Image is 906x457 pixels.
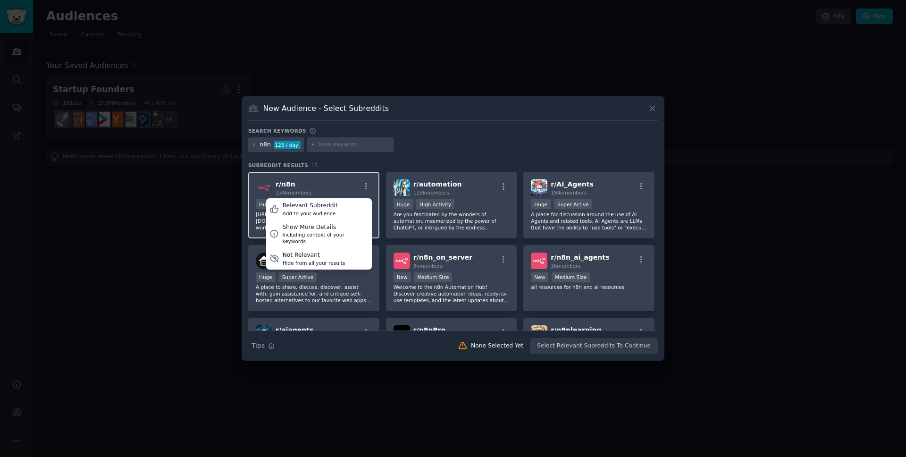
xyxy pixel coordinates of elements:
span: 134k members [276,190,311,195]
p: A place for discussion around the use of AI Agents and related tools. AI Agents are LLMs that hav... [531,211,647,231]
input: New Keyword [319,141,390,149]
span: r/ automation [413,180,462,188]
img: AI_Agents [531,179,547,196]
div: Medium Size [414,272,453,282]
div: Huge [256,272,276,282]
span: r/ aiagents [276,326,313,334]
p: A place to share, discuss, discover, assist with, gain assistance for, and critique self-hosted a... [256,284,372,304]
img: selfhosted [256,253,272,269]
div: Huge [531,199,551,209]
img: automation [394,179,410,196]
span: r/ n8nlearning [551,326,601,334]
p: Welcome to the n8n Automation Hub! Discover creative automation ideas, ready-to-use templates, an... [394,284,510,304]
h3: New Audience - Select Subreddits [263,103,389,113]
div: Hide from all your results [283,260,345,266]
div: New [531,272,548,282]
span: Subreddit Results [248,162,308,169]
h3: Search keywords [248,127,306,134]
span: 123k members [413,190,449,195]
div: n8n [260,141,271,149]
p: all resources for n8n and ai resources [531,284,647,290]
div: Medium Size [552,272,590,282]
div: Huge [394,199,413,209]
img: n8nPro [394,325,410,342]
div: Super Active [279,272,317,282]
div: Relevant Subreddit [283,202,338,210]
div: Add to your audience [283,210,338,217]
img: n8nlearning [531,325,547,342]
img: n8n_on_server [394,253,410,269]
span: r/ n8n [276,180,295,188]
span: r/ n8nPro [413,326,446,334]
p: Are you fascinated by the wonders of automation, mesmerized by the power of ChatGPT, or intrigued... [394,211,510,231]
div: Not Relevant [283,251,345,260]
img: aiagents [256,325,272,342]
div: None Selected Yet [471,342,523,350]
div: Including context of your keywords [282,231,368,245]
span: r/ n8n_on_server [413,254,473,261]
p: [URL][DOMAIN_NAME] and [URL][DOMAIN_NAME] n8n is an extendable workflow automation tool. With a [... [256,211,372,231]
img: n8n [256,179,272,196]
span: 9k members [413,263,443,269]
span: r/ AI_Agents [551,180,593,188]
button: Tips [248,338,278,354]
div: 125 / day [274,141,301,149]
span: 3k members [551,263,580,269]
div: Show More Details [282,223,368,232]
div: Huge [256,199,276,209]
span: r/ n8n_ai_agents [551,254,609,261]
img: n8n_ai_agents [531,253,547,269]
span: 15 [311,162,318,168]
span: 194k members [551,190,587,195]
div: High Activity [416,199,454,209]
div: Super Active [554,199,592,209]
div: New [394,272,411,282]
span: Tips [252,341,265,351]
